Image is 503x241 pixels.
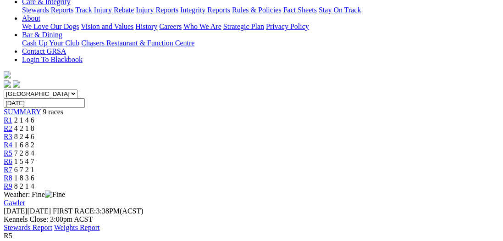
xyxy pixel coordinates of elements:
[223,22,264,30] a: Strategic Plan
[232,6,282,14] a: Rules & Policies
[14,182,34,190] span: 8 2 1 4
[135,22,157,30] a: History
[183,22,221,30] a: Who We Are
[22,22,495,31] div: About
[13,80,20,88] img: twitter.svg
[53,207,96,215] span: FIRST RACE:
[14,174,34,182] span: 1 8 3 6
[319,6,361,14] a: Stay On Track
[22,6,73,14] a: Stewards Reports
[4,207,28,215] span: [DATE]
[4,108,41,116] a: SUMMARY
[14,116,34,124] span: 2 1 4 6
[4,182,12,190] a: R9
[283,6,317,14] a: Fact Sheets
[4,133,12,140] a: R3
[4,116,12,124] a: R1
[81,22,133,30] a: Vision and Values
[14,166,34,174] span: 6 7 2 1
[22,47,66,55] a: Contact GRSA
[22,39,495,47] div: Bar & Dining
[4,124,12,132] a: R2
[22,31,62,39] a: Bar & Dining
[75,6,134,14] a: Track Injury Rebate
[14,124,34,132] span: 4 2 1 8
[4,224,52,231] a: Stewards Report
[4,157,12,165] a: R6
[81,39,194,47] a: Chasers Restaurant & Function Centre
[14,157,34,165] span: 1 5 4 7
[4,71,11,78] img: logo-grsa-white.png
[4,199,25,207] a: Gawler
[136,6,178,14] a: Injury Reports
[22,6,495,14] div: Care & Integrity
[22,56,83,63] a: Login To Blackbook
[4,207,51,215] span: [DATE]
[4,215,495,224] div: Kennels Close: 3:00pm ACST
[4,174,12,182] a: R8
[22,14,40,22] a: About
[159,22,182,30] a: Careers
[45,191,65,199] img: Fine
[4,80,11,88] img: facebook.svg
[180,6,230,14] a: Integrity Reports
[22,22,79,30] a: We Love Our Dogs
[4,191,65,198] span: Weather: Fine
[266,22,309,30] a: Privacy Policy
[4,141,12,149] a: R4
[54,224,100,231] a: Weights Report
[22,39,79,47] a: Cash Up Your Club
[4,98,85,108] input: Select date
[4,232,12,240] span: R5
[14,149,34,157] span: 7 2 8 4
[43,108,63,116] span: 9 races
[14,133,34,140] span: 8 2 4 6
[14,141,34,149] span: 1 6 8 2
[4,166,12,174] a: R7
[53,207,144,215] span: 3:38PM(ACST)
[4,149,12,157] a: R5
